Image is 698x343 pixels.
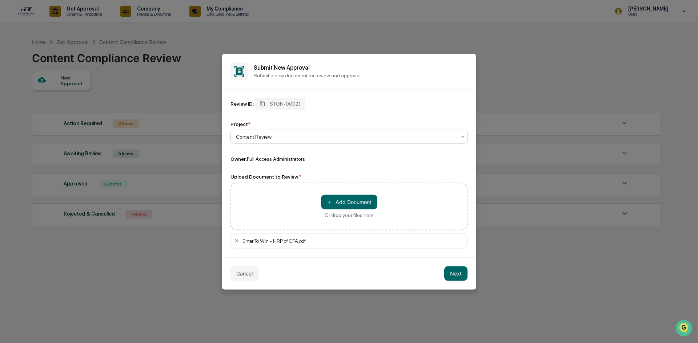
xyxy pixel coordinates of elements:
div: 🔎 [7,106,13,112]
div: Start new chat [25,56,119,63]
span: STON-00021 [270,101,301,106]
button: Start new chat [124,58,132,66]
span: Data Lookup [15,105,46,113]
div: We're available if you need us! [25,63,92,69]
div: Review ID: [230,101,254,106]
div: Enter To Win - HRP of CPA.pdf [242,238,464,244]
p: Submit a new document for review and approval [254,73,468,78]
a: 🗄️Attestations [50,89,93,102]
span: Attestations [60,91,90,99]
iframe: Open customer support [675,319,694,339]
span: Full Access Administrators [247,156,305,162]
button: Or drop your files here [321,195,377,209]
a: 🖐️Preclearance [4,89,50,102]
span: Pylon [72,123,88,128]
div: Or drop your files here [325,212,374,218]
button: Next [444,266,468,281]
span: Owner: [230,156,247,162]
h2: Submit New Approval [254,64,468,71]
a: Powered byPylon [51,123,88,128]
span: Preclearance [15,91,47,99]
div: Project [230,121,250,127]
span: ＋ [327,199,332,205]
button: Cancel [230,266,258,281]
div: 🖐️ [7,92,13,98]
img: 1746055101610-c473b297-6a78-478c-a979-82029cc54cd1 [7,56,20,69]
a: 🔎Data Lookup [4,102,49,115]
div: 🗄️ [53,92,59,98]
p: How can we help? [7,15,132,27]
div: Upload Document to Review [230,173,468,179]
